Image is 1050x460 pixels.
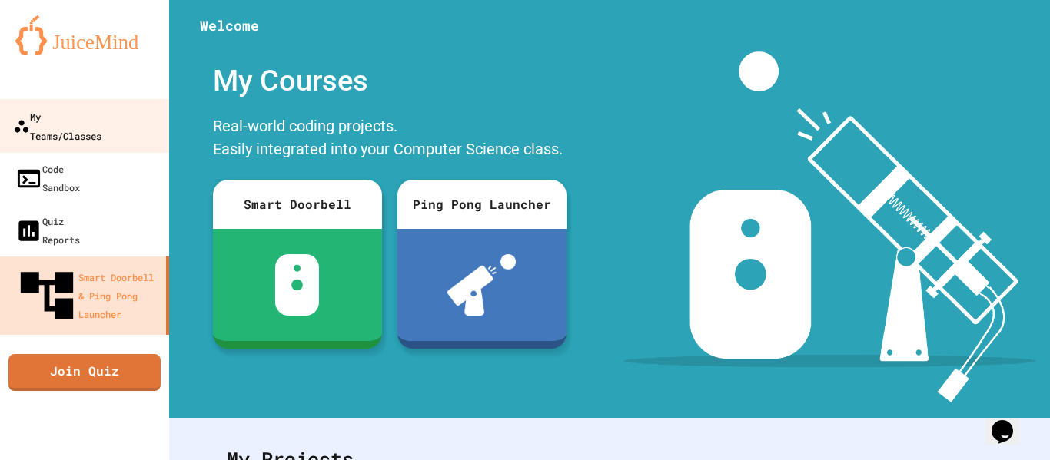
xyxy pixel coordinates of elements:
div: Smart Doorbell & Ping Pong Launcher [15,264,160,327]
img: sdb-white.svg [275,254,319,316]
div: My Teams/Classes [13,107,101,144]
div: Smart Doorbell [213,180,382,229]
a: Join Quiz [8,354,161,391]
img: ppl-with-ball.png [447,254,516,316]
div: Quiz Reports [15,212,80,249]
div: Code Sandbox [15,160,80,197]
div: My Courses [205,51,574,111]
div: Ping Pong Launcher [397,180,567,229]
img: logo-orange.svg [15,15,154,55]
img: banner-image-my-projects.png [623,51,1035,402]
div: Real-world coding projects. Easily integrated into your Computer Science class. [205,111,574,168]
iframe: chat widget [985,399,1035,445]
